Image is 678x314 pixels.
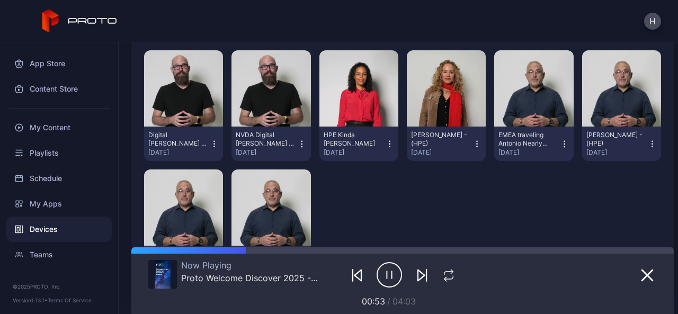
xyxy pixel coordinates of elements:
[586,148,648,157] div: [DATE]
[181,273,318,283] div: Proto Welcome Discover 2025 - Welcome to the CIC.mp4
[6,115,112,140] a: My Content
[6,242,112,267] a: Teams
[13,282,105,291] div: © 2025 PROTO, Inc.
[6,191,112,217] a: My Apps
[411,131,481,157] button: [PERSON_NAME] - (HPE)[DATE]
[324,131,382,148] div: HPE Kinda Krista
[362,296,385,307] span: 00:53
[411,131,469,148] div: Lisa Kristine - (HPE)
[586,131,657,157] button: [PERSON_NAME] - (HPE)[DATE]
[324,148,385,157] div: [DATE]
[498,131,569,157] button: EMEA traveling Antonio Nearly (HPE)[DATE]
[644,13,661,30] button: H
[324,131,394,157] button: HPE Kinda [PERSON_NAME][DATE]
[48,297,92,303] a: Terms Of Service
[148,131,219,157] button: Digital [PERSON_NAME] - (HPE)[DATE]
[498,148,560,157] div: [DATE]
[181,260,318,271] div: Now Playing
[148,148,210,157] div: [DATE]
[236,131,294,148] div: NVDA Digital Daniel - (HPE)
[148,131,207,148] div: Digital Daniel - (HPE)
[498,131,557,148] div: EMEA traveling Antonio Nearly (HPE)
[392,296,416,307] span: 04:03
[13,297,48,303] span: Version 1.13.1 •
[6,51,112,76] a: App Store
[236,131,306,157] button: NVDA Digital [PERSON_NAME] - (HPE)[DATE]
[586,131,645,148] div: Antonio Neri - (HPE)
[387,296,390,307] span: /
[6,217,112,242] a: Devices
[411,148,472,157] div: [DATE]
[6,166,112,191] a: Schedule
[6,76,112,102] a: Content Store
[236,148,297,157] div: [DATE]
[6,140,112,166] a: Playlists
